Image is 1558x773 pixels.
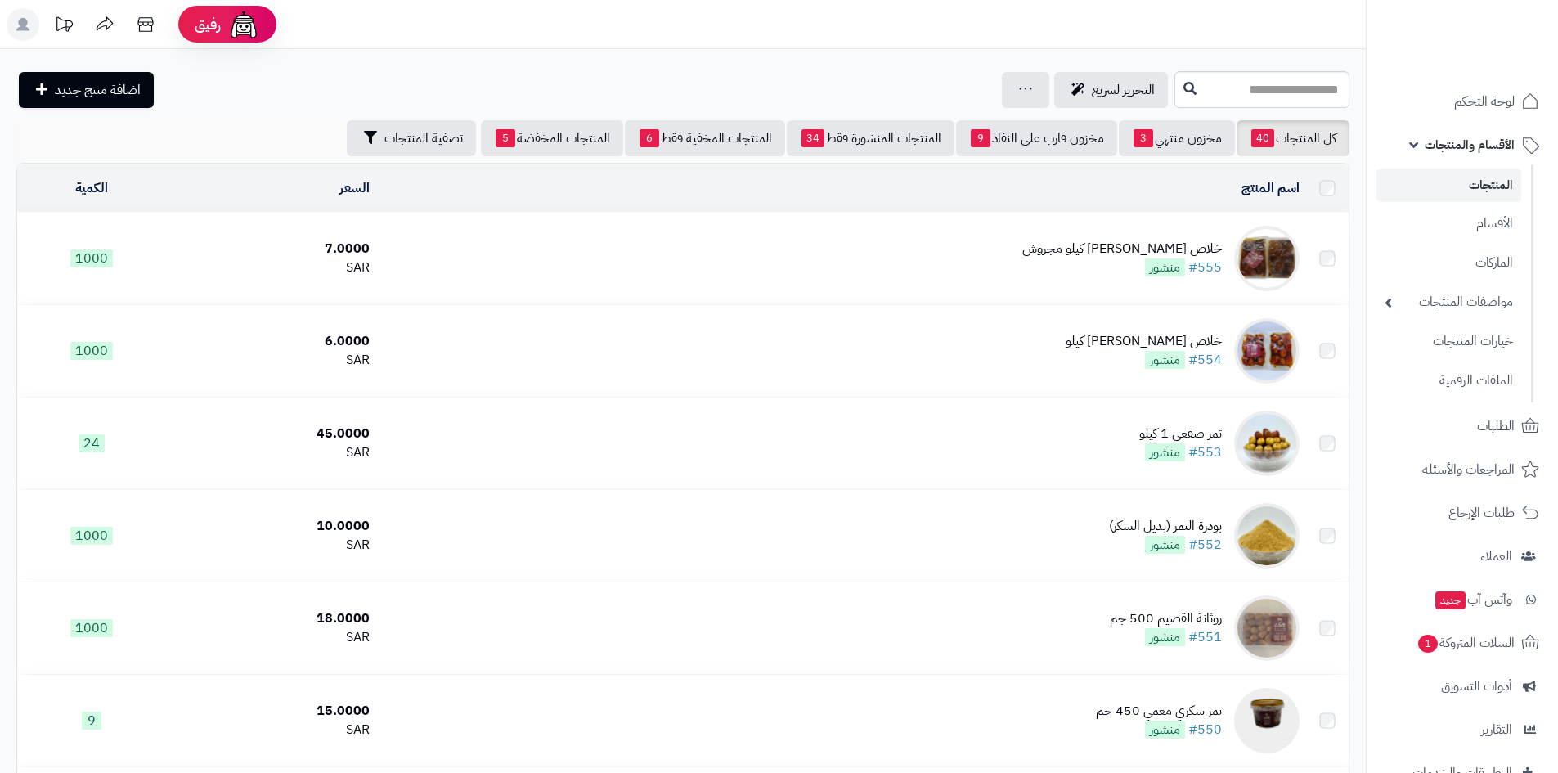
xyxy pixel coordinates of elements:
img: ai-face.png [227,8,260,41]
span: السلات المتروكة [1417,631,1515,654]
button: تصفية المنتجات [347,120,476,156]
span: لوحة التحكم [1454,90,1515,113]
span: 9 [971,129,990,147]
span: منشور [1145,258,1185,276]
span: 1000 [70,527,113,545]
a: كل المنتجات40 [1237,120,1349,156]
div: SAR [172,351,370,370]
img: خلاص القصيم ربع كيلو مجروش [1234,226,1300,291]
div: SAR [172,258,370,277]
a: الكمية [75,178,108,198]
span: 1000 [70,249,113,267]
a: المنتجات المخفية فقط6 [625,120,785,156]
span: رفيق [195,15,221,34]
a: الماركات [1376,245,1521,281]
span: التقارير [1481,718,1512,741]
a: اضافة منتج جديد [19,72,154,108]
img: بودرة التمر (بديل السكر) [1234,503,1300,569]
a: #552 [1188,535,1222,555]
span: 9 [82,712,101,730]
span: 3 [1134,129,1153,147]
span: منشور [1145,628,1185,646]
div: روثانة القصيم 500 جم [1110,609,1222,628]
a: العملاء [1376,537,1548,576]
span: المراجعات والأسئلة [1422,458,1515,481]
span: 6 [640,129,659,147]
a: #554 [1188,350,1222,370]
a: طلبات الإرجاع [1376,493,1548,533]
a: #553 [1188,443,1222,462]
a: أدوات التسويق [1376,667,1548,706]
a: مخزون منتهي3 [1119,120,1235,156]
div: تمر سكري مغمي 450 جم [1096,702,1222,721]
span: 24 [79,434,105,452]
a: #555 [1188,258,1222,277]
a: تحديثات المنصة [43,8,84,45]
div: 6.0000 [172,332,370,351]
span: 5 [496,129,515,147]
a: التقارير [1376,710,1548,749]
span: اضافة منتج جديد [55,80,141,100]
a: وآتس آبجديد [1376,580,1548,619]
a: التحرير لسريع [1054,72,1168,108]
span: منشور [1145,351,1185,369]
div: 15.0000 [172,702,370,721]
span: وآتس آب [1434,588,1512,611]
div: 45.0000 [172,425,370,443]
a: السعر [339,178,370,198]
span: 1000 [70,342,113,360]
a: مواصفات المنتجات [1376,285,1521,320]
span: منشور [1145,443,1185,461]
a: الطلبات [1376,407,1548,446]
span: منشور [1145,536,1185,554]
a: المنتجات المنشورة فقط34 [787,120,954,156]
img: خلاص القصيم ربع كيلو [1234,318,1300,384]
span: أدوات التسويق [1441,675,1512,698]
div: SAR [172,536,370,555]
a: اسم المنتج [1241,178,1300,198]
div: SAR [172,443,370,462]
div: SAR [172,628,370,647]
div: بودرة التمر (بديل السكر) [1109,517,1222,536]
a: الملفات الرقمية [1376,363,1521,398]
a: المراجعات والأسئلة [1376,450,1548,489]
div: SAR [172,721,370,739]
div: 10.0000 [172,517,370,536]
span: الأقسام والمنتجات [1425,133,1515,156]
a: لوحة التحكم [1376,82,1548,121]
img: logo-2.png [1447,46,1542,80]
span: الطلبات [1477,415,1515,438]
span: تصفية المنتجات [384,128,463,148]
span: 34 [801,129,824,147]
a: السلات المتروكة1 [1376,623,1548,663]
span: جديد [1435,591,1466,609]
a: المنتجات المخفضة5 [481,120,623,156]
div: 18.0000 [172,609,370,628]
span: 40 [1251,129,1274,147]
a: الأقسام [1376,206,1521,241]
span: العملاء [1480,545,1512,568]
img: تمر صقعي 1 كيلو [1234,411,1300,476]
span: التحرير لسريع [1092,80,1155,100]
img: تمر سكري مغمي 450 جم [1234,688,1300,753]
span: طلبات الإرجاع [1448,501,1515,524]
a: خيارات المنتجات [1376,324,1521,359]
span: منشور [1145,721,1185,739]
div: تمر صقعي 1 كيلو [1139,425,1222,443]
div: 7.0000 [172,240,370,258]
span: 1 [1418,635,1438,653]
span: 1000 [70,619,113,637]
a: مخزون قارب على النفاذ9 [956,120,1117,156]
a: #550 [1188,720,1222,739]
div: خلاص [PERSON_NAME] كيلو [1066,332,1222,351]
div: خلاص [PERSON_NAME] كيلو مجروش [1022,240,1222,258]
img: روثانة القصيم 500 جم [1234,595,1300,661]
a: #551 [1188,627,1222,647]
a: المنتجات [1376,169,1521,202]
